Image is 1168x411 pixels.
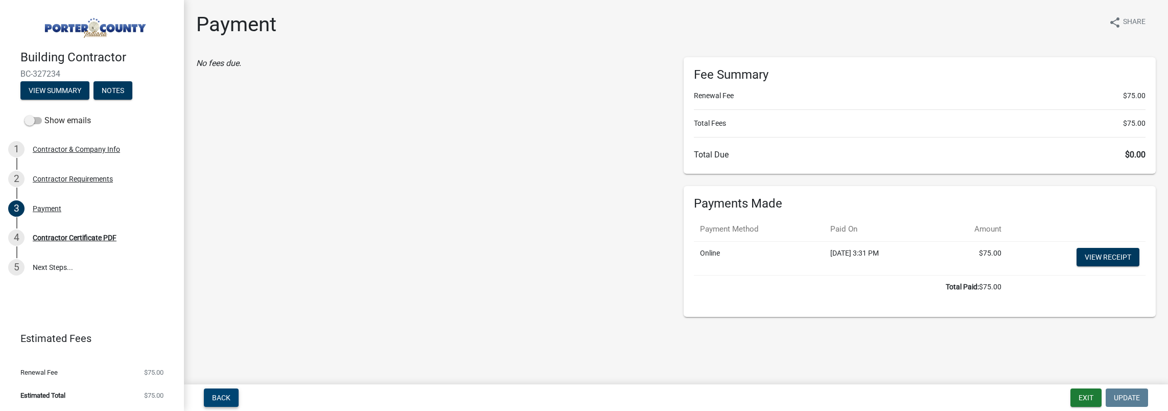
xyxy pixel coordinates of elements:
[33,205,61,212] div: Payment
[694,275,1008,299] td: $75.00
[1109,16,1121,29] i: share
[824,217,936,241] th: Paid On
[694,150,1146,159] h6: Total Due
[1114,394,1140,402] span: Update
[1125,150,1146,159] span: $0.00
[20,87,89,95] wm-modal-confirm: Summary
[936,217,1008,241] th: Amount
[694,67,1146,82] h6: Fee Summary
[20,69,163,79] span: BC-327234
[196,58,241,68] i: No fees due.
[8,200,25,217] div: 3
[694,90,1146,101] li: Renewal Fee
[936,241,1008,275] td: $75.00
[196,12,276,37] h1: Payment
[1123,90,1146,101] span: $75.00
[694,241,824,275] td: Online
[204,389,239,407] button: Back
[8,230,25,246] div: 4
[8,328,168,349] a: Estimated Fees
[20,81,89,100] button: View Summary
[94,87,132,95] wm-modal-confirm: Notes
[20,369,58,376] span: Renewal Fee
[1077,248,1139,266] a: View receipt
[20,392,65,399] span: Estimated Total
[8,259,25,276] div: 5
[94,81,132,100] button: Notes
[8,171,25,187] div: 2
[144,392,163,399] span: $75.00
[1106,389,1148,407] button: Update
[694,217,824,241] th: Payment Method
[33,234,116,241] div: Contractor Certificate PDF
[33,146,120,153] div: Contractor & Company Info
[1123,16,1146,29] span: Share
[694,196,1146,211] h6: Payments Made
[212,394,230,402] span: Back
[1101,12,1154,32] button: shareShare
[144,369,163,376] span: $75.00
[1070,389,1102,407] button: Exit
[694,118,1146,129] li: Total Fees
[20,11,168,39] img: Porter County, Indiana
[33,175,113,182] div: Contractor Requirements
[1123,118,1146,129] span: $75.00
[25,115,91,127] label: Show emails
[824,241,936,275] td: [DATE] 3:31 PM
[8,141,25,157] div: 1
[20,50,176,65] h4: Building Contractor
[946,283,979,291] b: Total Paid:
